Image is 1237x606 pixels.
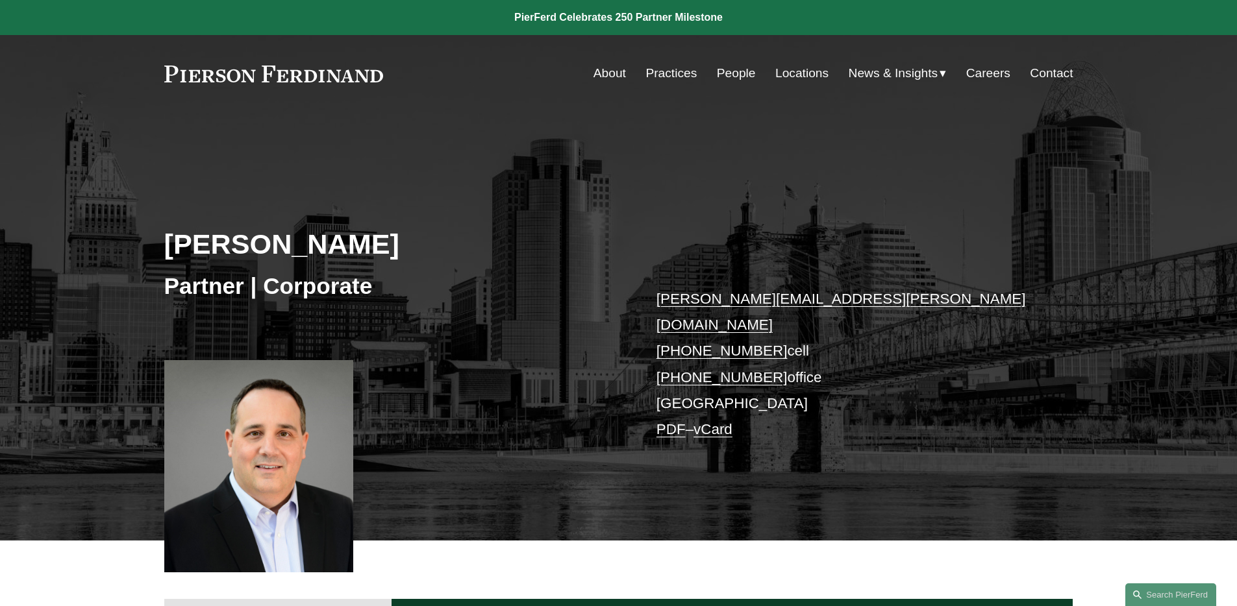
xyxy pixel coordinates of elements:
[656,286,1035,443] p: cell office [GEOGRAPHIC_DATA] –
[849,61,947,86] a: folder dropdown
[656,421,686,437] a: PDF
[775,61,829,86] a: Locations
[164,272,619,300] h3: Partner | Corporate
[849,62,938,85] span: News & Insights
[656,343,788,359] a: [PHONE_NUMBER]
[656,369,788,385] a: [PHONE_NUMBER]
[164,227,619,261] h2: [PERSON_NAME]
[966,61,1010,86] a: Careers
[717,61,756,86] a: People
[693,421,732,437] a: vCard
[656,291,1026,333] a: [PERSON_NAME][EMAIL_ADDRESS][PERSON_NAME][DOMAIN_NAME]
[1125,583,1216,606] a: Search this site
[1030,61,1073,86] a: Contact
[645,61,697,86] a: Practices
[594,61,626,86] a: About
